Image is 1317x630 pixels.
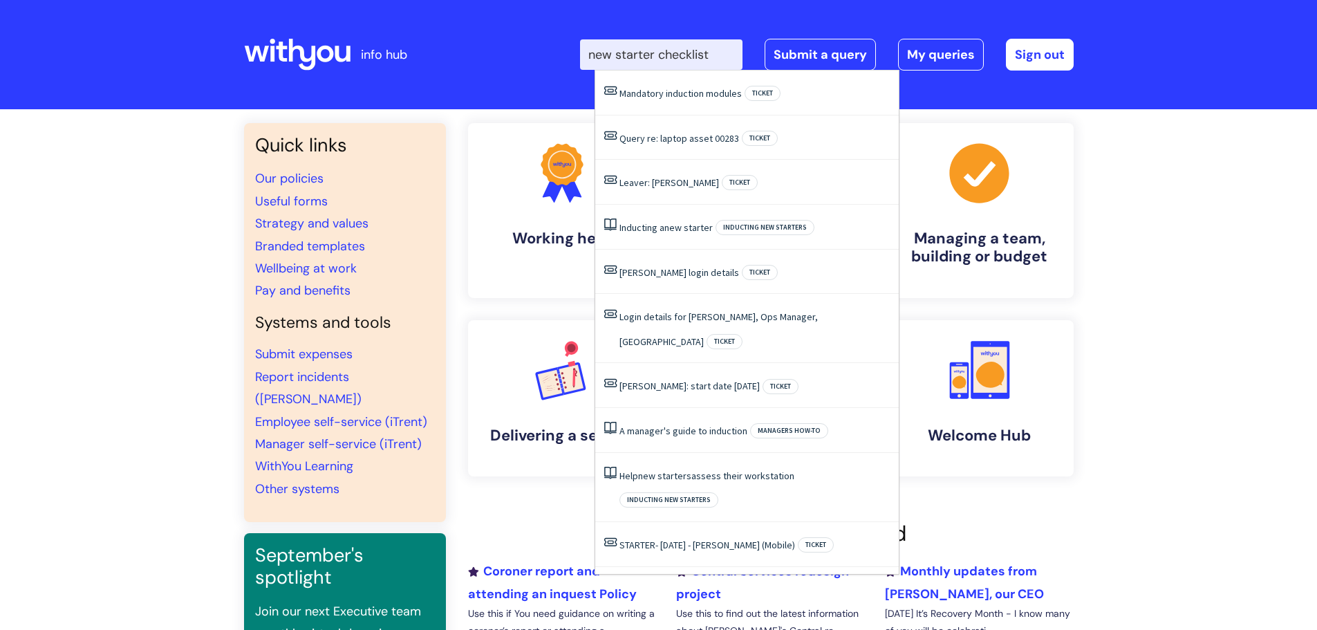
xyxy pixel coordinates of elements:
[479,230,645,248] h4: Working here
[742,265,778,280] span: Ticket
[468,320,656,476] a: Delivering a service
[619,266,739,279] a: [PERSON_NAME] login details
[580,39,1074,71] div: | -
[255,170,324,187] a: Our policies
[676,563,849,602] a: Central Services redesign project
[742,131,778,146] span: Ticket
[619,221,713,234] a: Inducting anew starter
[664,221,682,234] span: new
[255,544,435,589] h3: September's spotlight
[1006,39,1074,71] a: Sign out
[580,39,742,70] input: Search
[638,470,655,482] span: new
[255,282,351,299] a: Pay and benefits
[619,87,742,100] a: Mandatory induction modules
[361,44,407,66] p: info hub
[255,215,368,232] a: Strategy and values
[479,427,645,445] h4: Delivering a service
[255,134,435,156] h3: Quick links
[619,539,655,551] span: STARTER
[468,521,1074,546] h2: Recently added or updated
[657,470,691,482] span: starters
[255,458,353,474] a: WithYou Learning
[750,423,828,438] span: Managers how-to
[619,492,718,508] span: Inducting new starters
[255,436,422,452] a: Manager self-service (iTrent)
[255,260,357,277] a: Wellbeing at work
[255,313,435,333] h4: Systems and tools
[619,539,795,551] a: STARTER- [DATE] - [PERSON_NAME] (Mobile)
[468,563,637,602] a: Coroner report and attending an inquest Policy
[468,123,656,298] a: Working here
[619,425,747,437] a: A manager's guide to induction
[255,238,365,254] a: Branded templates
[897,230,1063,266] h4: Managing a team, building or budget
[716,220,814,235] span: Inducting new starters
[798,537,834,553] span: Ticket
[897,427,1063,445] h4: Welcome Hub
[898,39,984,71] a: My queries
[619,132,739,145] a: Query re: laptop asset 00283
[885,563,1044,602] a: Monthly updates from [PERSON_NAME], our CEO
[255,481,339,497] a: Other systems
[619,311,818,348] a: Login details for [PERSON_NAME], Ops Manager, [GEOGRAPHIC_DATA]
[886,320,1074,476] a: Welcome Hub
[619,176,719,189] a: Leaver: [PERSON_NAME]
[619,470,794,482] a: Helpnew startersassess their workstation
[619,380,760,392] a: [PERSON_NAME]: start date [DATE]
[255,346,353,362] a: Submit expenses
[684,221,713,234] span: starter
[765,39,876,71] a: Submit a query
[255,193,328,210] a: Useful forms
[722,175,758,190] span: Ticket
[763,379,798,394] span: Ticket
[886,123,1074,298] a: Managing a team, building or budget
[707,334,742,349] span: Ticket
[255,414,427,430] a: Employee self-service (iTrent)
[745,86,781,101] span: Ticket
[255,369,362,407] a: Report incidents ([PERSON_NAME])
